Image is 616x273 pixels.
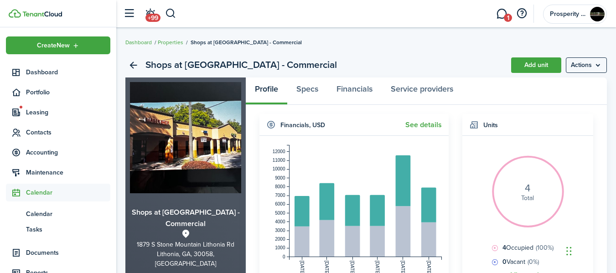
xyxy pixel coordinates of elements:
[590,7,605,21] img: Prosperity Leasing Mgmt & Development Group LLC
[275,193,285,198] tspan: 7000
[26,209,110,219] span: Calendar
[483,120,498,130] h4: Units
[564,228,609,272] iframe: Chat Widget
[6,221,110,237] a: Tasks
[500,243,554,252] span: Occupied
[130,207,241,229] h3: Shops at [GEOGRAPHIC_DATA] - Commercial
[511,57,561,73] a: Add unit
[273,166,285,171] tspan: 10000
[125,57,141,73] a: Back
[273,158,285,163] tspan: 11000
[26,88,110,97] span: Portfolio
[141,2,159,26] a: Notifications
[158,38,183,46] a: Properties
[6,206,110,221] a: Calendar
[37,42,70,49] span: Create New
[26,67,110,77] span: Dashboard
[536,243,554,252] span: (100%)
[165,6,176,21] button: Search
[327,77,382,105] a: Financials
[275,211,285,216] tspan: 5000
[273,149,285,154] tspan: 12000
[500,257,539,267] span: Vacant
[275,228,285,233] tspan: 3000
[566,57,607,73] button: Open menu
[26,225,110,234] span: Tasks
[514,6,529,21] button: Open resource center
[26,248,110,258] span: Documents
[275,245,285,250] tspan: 1000
[9,9,21,18] img: TenantCloud
[382,77,462,105] a: Service providers
[287,77,327,105] a: Specs
[26,148,110,157] span: Accounting
[525,183,530,193] i: 4
[504,14,512,22] span: 1
[130,249,241,268] div: Lithonia, GA, 30058, [GEOGRAPHIC_DATA]
[275,175,285,180] tspan: 9000
[26,108,110,117] span: Leasing
[22,11,62,17] img: TenantCloud
[130,82,241,193] img: Property avatar
[6,63,110,81] a: Dashboard
[493,2,510,26] a: Messaging
[283,254,285,259] tspan: 0
[528,257,539,267] span: (0%)
[521,193,534,203] span: Total
[502,257,507,267] b: 0
[125,38,152,46] a: Dashboard
[275,237,285,242] tspan: 2000
[275,201,285,206] tspan: 6000
[566,237,572,265] div: Drag
[130,240,241,249] div: 1879 S Stone Mountain Lithonia Rd
[26,128,110,137] span: Contacts
[6,36,110,54] button: Open menu
[26,188,110,197] span: Calendar
[145,57,337,73] h2: Shops at [GEOGRAPHIC_DATA] - Commercial
[502,243,506,252] b: 4
[120,5,138,22] button: Open sidebar
[566,57,607,73] menu-btn: Actions
[145,14,160,22] span: +99
[405,121,442,129] a: See details
[275,219,285,224] tspan: 4000
[275,184,285,189] tspan: 8000
[550,11,586,17] span: Prosperity Leasing Mgmt & Development Group LLC
[280,120,325,130] h4: Financials , USD
[26,168,110,177] span: Maintenance
[191,38,302,46] span: Shops at [GEOGRAPHIC_DATA] - Commercial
